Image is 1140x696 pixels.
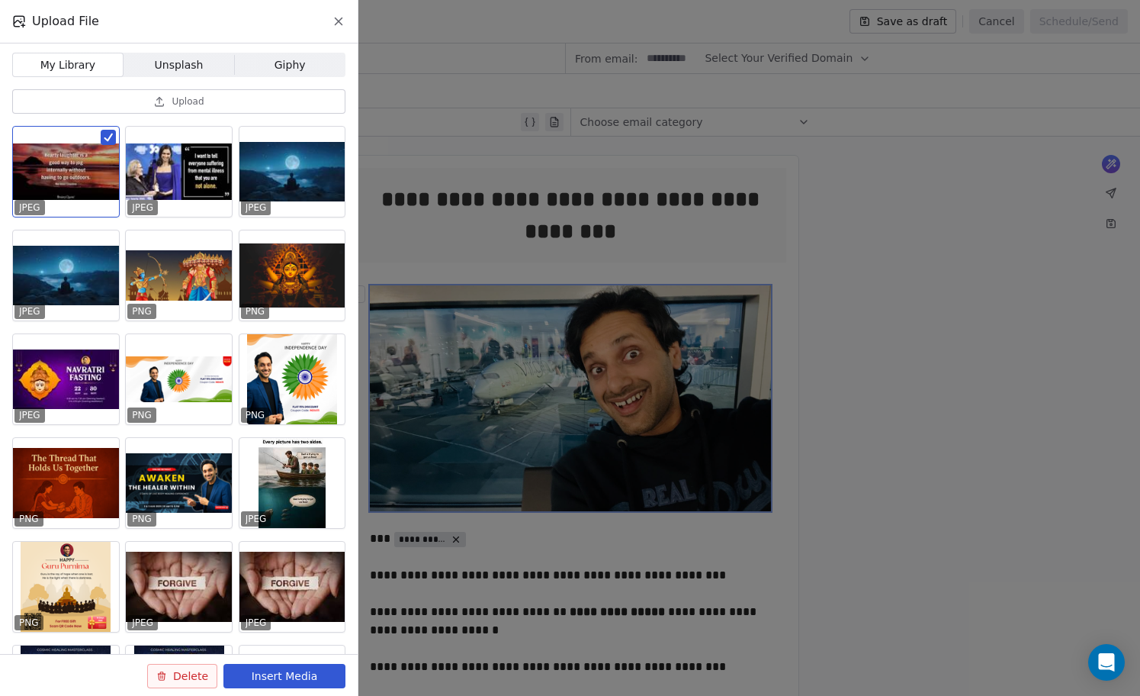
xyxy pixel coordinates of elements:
[246,305,265,317] p: PNG
[132,305,152,317] p: PNG
[275,57,306,73] span: Giphy
[19,201,40,214] p: JPEG
[246,201,267,214] p: JPEG
[132,617,153,629] p: JPEG
[132,409,152,421] p: PNG
[1088,644,1125,681] div: Open Intercom Messenger
[19,409,40,421] p: JPEG
[246,409,265,421] p: PNG
[32,12,99,31] span: Upload File
[147,664,217,688] button: Delete
[132,513,152,525] p: PNG
[223,664,345,688] button: Insert Media
[19,513,39,525] p: PNG
[155,57,204,73] span: Unsplash
[19,617,39,629] p: PNG
[246,617,267,629] p: JPEG
[12,89,345,114] button: Upload
[172,95,204,108] span: Upload
[246,513,267,525] p: JPEG
[19,305,40,317] p: JPEG
[132,201,153,214] p: JPEG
